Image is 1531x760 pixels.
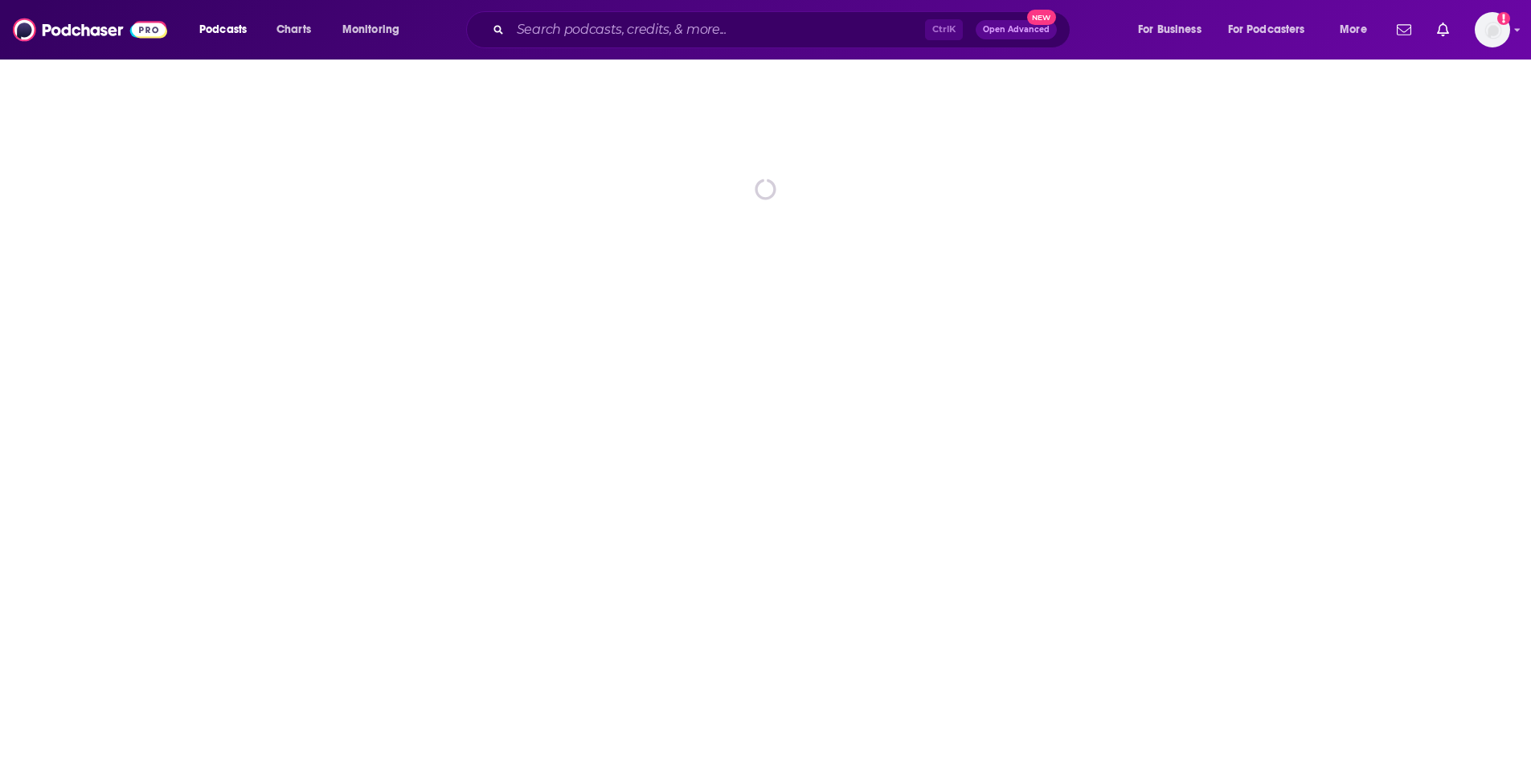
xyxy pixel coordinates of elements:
svg: Add a profile image [1497,12,1510,25]
span: For Podcasters [1228,18,1305,41]
span: Charts [276,18,311,41]
button: open menu [1328,17,1387,43]
span: Ctrl K [925,19,963,40]
button: open menu [331,17,420,43]
span: Logged in as WesBurdett [1475,12,1510,47]
span: Open Advanced [983,26,1050,34]
span: Podcasts [199,18,247,41]
div: Search podcasts, credits, & more... [481,11,1086,48]
button: Open AdvancedNew [976,20,1057,39]
input: Search podcasts, credits, & more... [510,17,925,43]
button: open menu [188,17,268,43]
span: For Business [1138,18,1201,41]
button: Show profile menu [1475,12,1510,47]
img: User Profile [1475,12,1510,47]
button: open menu [1127,17,1222,43]
a: Charts [266,17,321,43]
span: New [1027,10,1056,25]
span: Monitoring [342,18,399,41]
img: Podchaser - Follow, Share and Rate Podcasts [13,14,167,45]
span: More [1340,18,1367,41]
button: open menu [1218,17,1328,43]
a: Show notifications dropdown [1431,16,1455,43]
a: Show notifications dropdown [1390,16,1418,43]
